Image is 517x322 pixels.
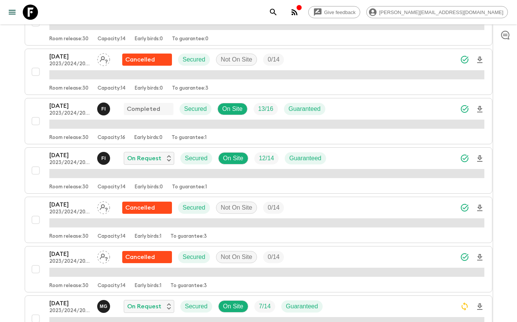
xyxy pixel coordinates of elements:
p: F I [101,155,106,161]
p: Secured [185,154,208,163]
svg: Download Onboarding [475,55,484,65]
p: Capacity: 16 [98,135,125,141]
button: [DATE]2023/2024/2025Faten IbrahimCompletedSecuredOn SiteTrip FillGuaranteedRoom release:30Capacit... [25,98,492,144]
button: search adventures [266,5,281,20]
p: Cancelled [125,203,155,212]
a: Give feedback [308,6,360,18]
button: menu [5,5,20,20]
p: 12 / 14 [259,154,274,163]
span: [PERSON_NAME][EMAIL_ADDRESS][DOMAIN_NAME] [375,9,508,15]
p: [DATE] [49,101,91,110]
div: Trip Fill [263,251,284,263]
div: On Site [218,103,247,115]
p: Room release: 30 [49,234,88,240]
p: [DATE] [49,200,91,209]
button: [DATE]2023/2024/2025Assign pack leaderFlash Pack cancellationSecuredNot On SiteTrip FillRoom rele... [25,197,492,243]
div: Flash Pack cancellation [122,251,172,263]
p: Secured [185,302,208,311]
div: On Site [218,300,248,313]
p: Early birds: 1 [135,283,161,289]
button: [DATE]2023/2024/2025Faten IbrahimOn RequestSecuredOn SiteTrip FillGuaranteedRoom release:30Capaci... [25,147,492,194]
p: On Site [223,154,243,163]
div: Secured [180,103,211,115]
div: Trip Fill [254,152,279,164]
p: Secured [183,253,205,262]
p: Completed [127,104,160,114]
button: [DATE]2023/2024/2025Assign pack leaderFlash Pack cancellationSecuredNot On SiteTrip FillRoom rele... [25,246,492,292]
p: 0 / 14 [268,55,279,64]
p: [DATE] [49,151,91,160]
div: Secured [180,152,212,164]
p: Capacity: 14 [98,234,126,240]
p: 0 / 14 [268,253,279,262]
div: Trip Fill [263,54,284,66]
p: To guarantee: 0 [172,36,208,42]
svg: Download Onboarding [475,154,484,163]
span: Assign pack leader [97,253,110,259]
p: To guarantee: 3 [172,85,208,92]
div: Secured [178,202,210,214]
p: Early birds: 0 [135,85,163,92]
div: Not On Site [216,202,257,214]
p: Early birds: 0 [135,184,163,190]
p: To guarantee: 1 [172,135,206,141]
div: Secured [178,251,210,263]
button: [DATE]2023/2024/2025Assign pack leaderFlash Pack cancellationSecuredNot On SiteTrip FillRoom rele... [25,49,492,95]
p: Early birds: 0 [134,135,162,141]
div: Trip Fill [263,202,284,214]
p: To guarantee: 3 [170,283,207,289]
p: On Request [127,154,161,163]
p: Early birds: 0 [135,36,163,42]
p: Room release: 30 [49,283,88,289]
p: Capacity: 14 [98,85,126,92]
svg: Sync Required - Changes detected [460,302,469,311]
p: Capacity: 14 [98,283,126,289]
p: Room release: 30 [49,184,88,190]
p: Secured [184,104,207,114]
div: Not On Site [216,54,257,66]
p: 2023/2024/2025 [49,61,91,67]
span: Give feedback [320,9,360,15]
p: 2023/2024/2025 [49,110,91,117]
p: Guaranteed [288,104,321,114]
svg: Synced Successfully [460,55,469,64]
p: To guarantee: 1 [172,184,207,190]
p: 2023/2024/2025 [49,209,91,215]
svg: Synced Successfully [460,104,469,114]
div: Trip Fill [254,300,275,313]
p: Room release: 30 [49,135,88,141]
p: 0 / 14 [268,203,279,212]
p: Cancelled [125,55,155,64]
p: On Request [127,302,161,311]
p: Guaranteed [289,154,322,163]
p: [DATE] [49,299,91,308]
div: Flash Pack cancellation [122,54,172,66]
span: Faten Ibrahim [97,154,112,160]
p: Guaranteed [286,302,318,311]
p: [DATE] [49,52,91,61]
p: Secured [183,55,205,64]
button: FI [97,152,112,165]
svg: Download Onboarding [475,302,484,311]
p: To guarantee: 3 [170,234,207,240]
p: Not On Site [221,55,252,64]
button: MG [97,300,112,313]
div: [PERSON_NAME][EMAIL_ADDRESS][DOMAIN_NAME] [366,6,508,18]
svg: Download Onboarding [475,253,484,262]
svg: Synced Successfully [460,253,469,262]
svg: Synced Successfully [460,203,469,212]
div: On Site [218,152,248,164]
p: 2023/2024/2025 [49,308,91,314]
svg: Download Onboarding [475,105,484,114]
p: 2023/2024/2025 [49,160,91,166]
span: Mona Gomaa [97,302,112,308]
span: Assign pack leader [97,204,110,210]
p: [DATE] [49,249,91,259]
svg: Download Onboarding [475,204,484,213]
p: Not On Site [221,253,252,262]
p: On Site [222,104,243,114]
svg: Synced Successfully [460,154,469,163]
p: 13 / 16 [258,104,273,114]
div: Secured [180,300,212,313]
p: Not On Site [221,203,252,212]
